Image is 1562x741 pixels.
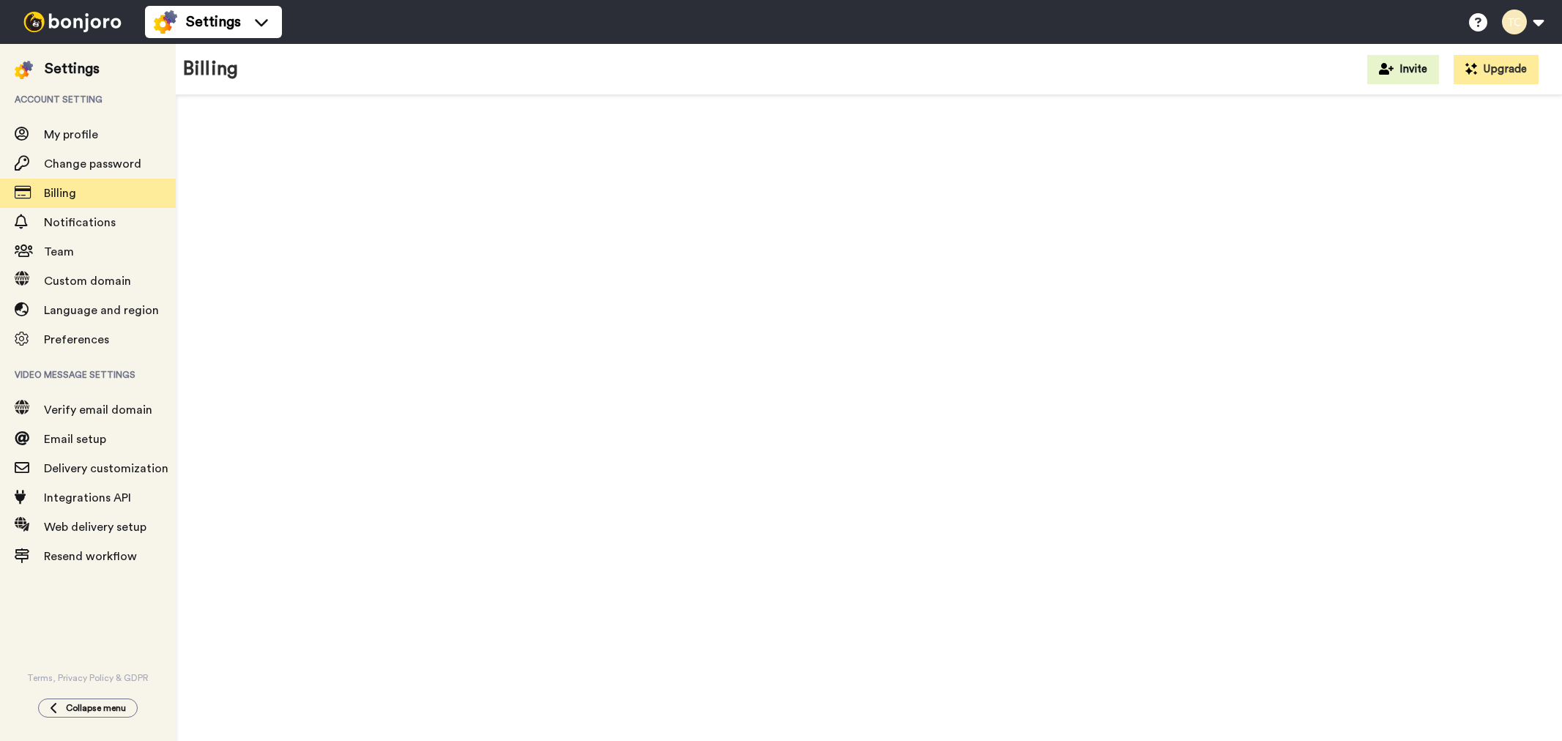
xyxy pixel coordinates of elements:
[154,10,177,34] img: settings-colored.svg
[44,305,159,316] span: Language and region
[183,59,238,80] h1: Billing
[44,129,98,141] span: My profile
[44,463,168,474] span: Delivery customization
[1367,55,1439,84] button: Invite
[38,699,138,718] button: Collapse menu
[44,158,141,170] span: Change password
[44,433,106,445] span: Email setup
[44,492,131,504] span: Integrations API
[44,187,76,199] span: Billing
[44,551,137,562] span: Resend workflow
[44,521,146,533] span: Web delivery setup
[44,334,109,346] span: Preferences
[18,12,127,32] img: bj-logo-header-white.svg
[44,404,152,416] span: Verify email domain
[44,246,74,258] span: Team
[186,12,241,32] span: Settings
[44,275,131,287] span: Custom domain
[1454,55,1539,84] button: Upgrade
[45,59,100,79] div: Settings
[66,702,126,714] span: Collapse menu
[44,217,116,228] span: Notifications
[15,61,33,79] img: settings-colored.svg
